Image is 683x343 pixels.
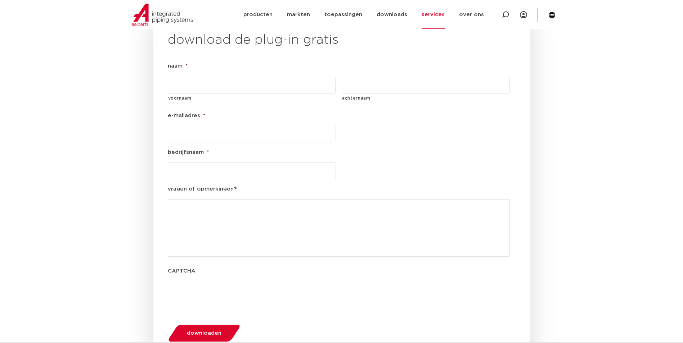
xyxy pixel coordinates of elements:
label: bedrijfsnaam [168,149,209,156]
iframe: reCAPTCHA [168,281,277,309]
label: voornaam [168,94,336,102]
label: vragen of opmerkingen? [168,186,237,193]
button: downloaden [165,324,243,342]
label: e-mailadres [168,112,205,119]
label: naam [168,63,188,70]
span: downloaden [187,330,221,336]
label: CAPTCHA [168,267,196,275]
label: achternaam [342,94,510,102]
h2: download de plug-in gratis [168,32,516,49]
